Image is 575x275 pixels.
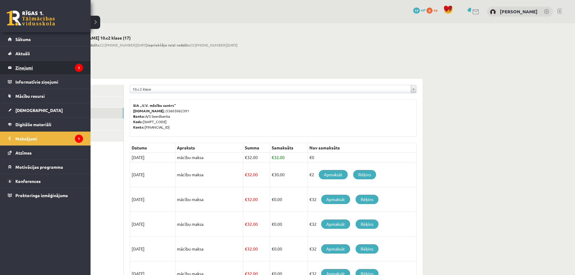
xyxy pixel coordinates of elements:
a: Mācību resursi [8,89,83,103]
a: 17 mP [413,8,426,12]
a: [DEMOGRAPHIC_DATA] [8,103,83,117]
a: Digitālie materiāli [8,117,83,131]
a: Rēķins [353,170,376,179]
span: € [272,172,274,177]
td: mācību maksa [175,187,243,212]
h2: [PERSON_NAME] 10.c2 klase (17) [65,35,238,40]
td: 32.00 [243,162,270,187]
td: €2 [308,162,416,187]
a: Apmaksāt [321,244,350,254]
span: 17 [413,8,420,14]
td: [DATE] [130,212,175,237]
td: €32 [308,187,416,212]
i: 1 [75,135,83,143]
td: 32.00 [270,153,308,162]
a: Apmaksāt [319,170,348,179]
legend: Maksājumi [15,132,83,145]
td: 32.00 [243,153,270,162]
a: Informatīvie ziņojumi [8,75,83,89]
td: 32.00 [243,237,270,261]
b: [DOMAIN_NAME].: [133,108,166,113]
td: 32.00 [243,187,270,212]
a: Sākums [8,32,83,46]
td: [DATE] [130,237,175,261]
b: Kods: [133,119,143,124]
p: 53603062391 A/S Swedbanka [SWIFT_CODE] [FINANCIAL_ID] [133,103,413,130]
img: Matīss Magone [490,9,496,15]
td: [DATE] [130,162,175,187]
td: 32.00 [243,212,270,237]
a: Aktuāli [8,46,83,60]
a: Rēķins [356,244,379,254]
th: Samaksāts [270,143,308,153]
b: Konts: [133,125,145,130]
span: € [245,197,247,202]
td: [DATE] [130,187,175,212]
span: Sākums [15,37,31,42]
span: Proktoringa izmēģinājums [15,193,68,198]
td: 0.00 [270,187,308,212]
a: Rēķins [356,195,379,204]
span: Aktuāli [15,51,30,56]
span: € [272,246,274,251]
td: 30.00 [270,162,308,187]
span: € [272,221,274,227]
td: mācību maksa [175,153,243,162]
i: 1 [75,64,83,72]
th: Summa [243,143,270,153]
span: € [272,197,274,202]
a: Motivācijas programma [8,160,83,174]
td: mācību maksa [175,237,243,261]
td: €32 [308,212,416,237]
b: SIA „V.V. mācību centrs” [133,103,176,108]
a: Konferences [8,174,83,188]
td: mācību maksa [175,212,243,237]
td: €32 [308,237,416,261]
a: Apmaksāt [321,219,350,229]
span: € [245,221,247,227]
span: 10.c2 klase [133,85,408,93]
span: 0 [426,8,433,14]
b: Banka: [133,114,145,119]
span: € [245,155,247,160]
td: €0 [308,153,416,162]
span: Motivācijas programma [15,164,63,170]
span: Digitālie materiāli [15,122,51,127]
th: Datums [130,143,175,153]
span: [DEMOGRAPHIC_DATA] [15,107,63,113]
span: Atzīmes [15,150,32,155]
span: Konferences [15,178,41,184]
b: Iepriekšējo reizi redzēts [147,43,190,47]
span: € [245,246,247,251]
span: Mācību resursi [15,93,45,99]
legend: Informatīvie ziņojumi [15,75,83,89]
td: 0.00 [270,212,308,237]
span: 22:[PHONE_NUMBER][DATE] 23:[PHONE_NUMBER][DATE] [65,42,238,48]
a: Proktoringa izmēģinājums [8,188,83,202]
a: Atzīmes [8,146,83,160]
a: 10.c2 klase [130,85,416,93]
th: Nav samaksāts [308,143,416,153]
span: € [245,172,247,177]
a: [PERSON_NAME] [500,8,538,14]
a: Apmaksāt [321,195,350,204]
legend: Ziņojumi [15,61,83,75]
span: € [272,155,274,160]
a: Rīgas 1. Tālmācības vidusskola [7,11,55,26]
a: Rēķins [356,219,379,229]
td: 0.00 [270,237,308,261]
span: xp [433,8,437,12]
span: mP [421,8,426,12]
th: Apraksts [175,143,243,153]
td: [DATE] [130,153,175,162]
a: 0 xp [426,8,440,12]
a: Ziņojumi1 [8,61,83,75]
a: Maksājumi1 [8,132,83,145]
td: mācību maksa [175,162,243,187]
